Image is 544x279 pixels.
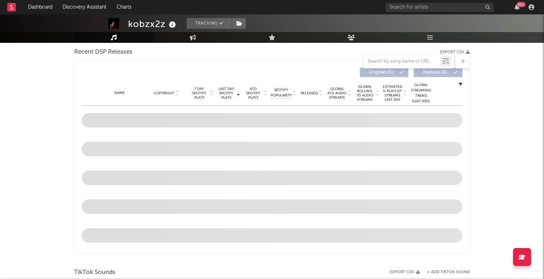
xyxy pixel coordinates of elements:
button: Tracking [187,18,232,29]
span: Recent DSP Releases [74,48,132,57]
span: Originals ( 0 ) [364,70,398,75]
span: Global Rolling 7D Audio Streams [355,85,375,102]
button: 99+ [514,4,520,10]
button: + Add TikTok Sound [420,270,470,274]
div: Global Streaming Trend (Last 60D) [410,82,432,104]
span: Released [301,91,318,95]
button: Features(0) [414,68,462,77]
span: Last Day Spotify Plays [217,87,236,100]
button: Originals(0) [360,68,408,77]
div: kobzx2z [128,18,178,30]
span: Features ( 0 ) [418,70,452,75]
input: Search by song name or URL [364,59,440,64]
span: Global ATD Audio Streams [327,87,347,100]
button: Export CSV [440,50,470,54]
span: Spotify Popularity [271,87,292,98]
button: Export CSV [390,270,420,274]
span: Estimated % Playlist Streams Last Day [382,85,402,102]
span: Copyright [154,91,174,95]
span: TikTok Sounds [74,268,115,277]
input: Search for artists [386,3,494,12]
span: 7 Day Spotify Plays [190,87,209,100]
div: Name [96,90,143,96]
span: ATD Spotify Plays [244,87,263,100]
button: + Add TikTok Sound [427,270,470,274]
div: 99 + [517,2,526,7]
